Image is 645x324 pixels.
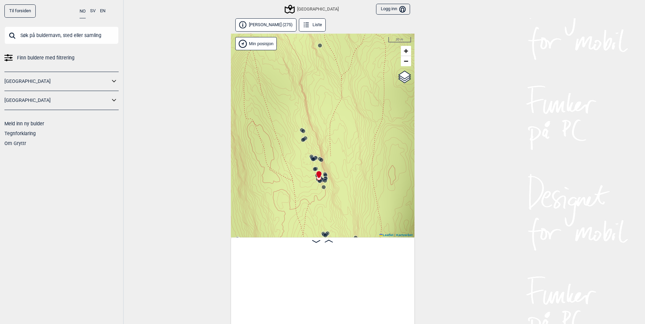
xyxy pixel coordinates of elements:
[286,5,339,13] div: [GEOGRAPHIC_DATA]
[235,18,297,32] button: [PERSON_NAME] (275)
[396,233,412,237] a: Kartverket
[388,37,411,42] div: 20 m
[4,95,110,105] a: [GEOGRAPHIC_DATA]
[299,18,326,32] button: Liste
[376,4,410,15] button: Logg inn
[4,121,44,126] a: Meld inn ny bulder
[4,53,119,63] a: Finn buldere med filtrering
[398,70,411,85] a: Layers
[4,141,26,146] a: Om Gryttr
[401,56,411,66] a: Zoom out
[235,37,277,50] div: Vis min posisjon
[401,46,411,56] a: Zoom in
[17,53,74,63] span: Finn buldere med filtrering
[394,233,395,237] span: |
[4,131,36,136] a: Tegnforklaring
[379,233,393,237] a: Leaflet
[80,4,86,18] button: NO
[90,4,96,18] button: SV
[404,47,408,55] span: +
[404,57,408,65] span: −
[4,76,110,86] a: [GEOGRAPHIC_DATA]
[4,26,119,44] input: Søk på buldernavn, sted eller samling
[4,4,36,18] a: Til forsiden
[100,4,105,18] button: EN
